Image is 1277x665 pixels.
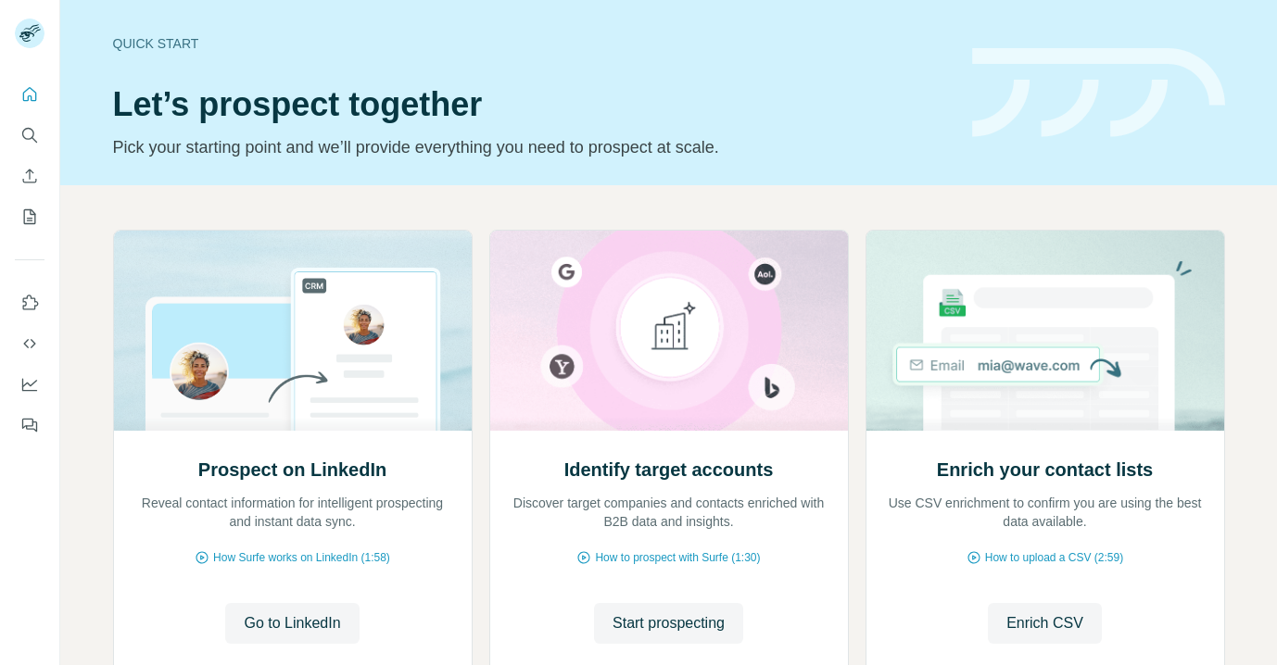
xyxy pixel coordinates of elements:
button: Use Surfe API [15,327,44,360]
p: Pick your starting point and we’ll provide everything you need to prospect at scale. [113,134,950,160]
button: Quick start [15,78,44,111]
p: Use CSV enrichment to confirm you are using the best data available. [885,494,1206,531]
img: Enrich your contact lists [866,231,1225,431]
button: Dashboard [15,368,44,401]
span: Go to LinkedIn [244,612,340,634]
span: How to upload a CSV (2:59) [985,549,1123,566]
h2: Enrich your contact lists [937,457,1153,483]
img: Identify target accounts [489,231,849,431]
button: Use Surfe on LinkedIn [15,286,44,320]
h2: Prospect on LinkedIn [198,457,386,483]
button: My lists [15,200,44,233]
span: How Surfe works on LinkedIn (1:58) [213,549,390,566]
h1: Let’s prospect together [113,86,950,123]
button: Enrich CSV [988,603,1102,644]
button: Go to LinkedIn [225,603,359,644]
img: Prospect on LinkedIn [113,231,473,431]
p: Discover target companies and contacts enriched with B2B data and insights. [509,494,829,531]
button: Enrich CSV [15,159,44,193]
button: Start prospecting [594,603,743,644]
span: Start prospecting [613,612,725,634]
button: Feedback [15,408,44,442]
span: Enrich CSV [1006,612,1083,634]
span: How to prospect with Surfe (1:30) [595,549,760,566]
button: Search [15,119,44,152]
h2: Identify target accounts [564,457,774,483]
p: Reveal contact information for intelligent prospecting and instant data sync. [133,494,453,531]
div: Quick start [113,34,950,53]
img: banner [972,48,1225,138]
